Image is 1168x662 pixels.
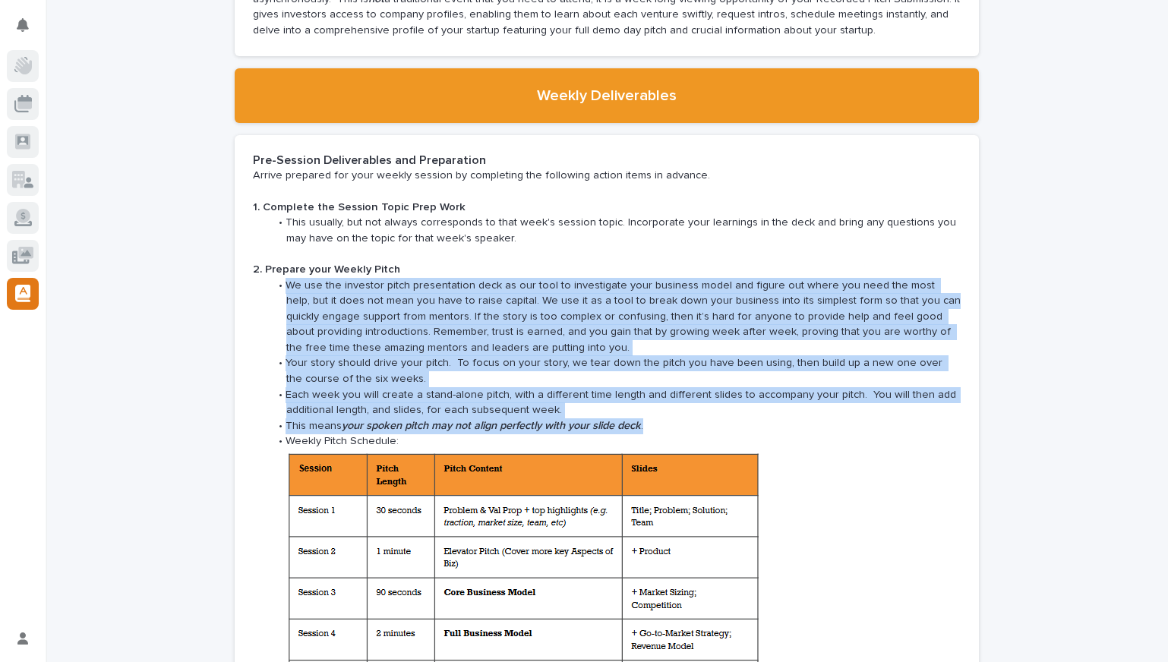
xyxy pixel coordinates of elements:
[253,154,486,166] strong: Pre-Session Deliverables and Preparation
[270,387,961,418] li: Each week you will create a stand-alone pitch, with a different time length and different slides ...
[270,418,961,434] li: This means .
[270,433,961,449] li: Weekly Pitch Schedule:
[537,87,677,105] h2: Weekly Deliverables
[253,202,466,213] strong: 1. Complete the Session Topic Prep Work
[270,278,961,356] li: We use the investor pitch presentation deck as our tool to investigate your business model and fi...
[7,9,39,41] button: Notifications
[270,355,961,386] li: Your story should drive your pitch. To focus on your story, we tear down the pitch you have been ...
[253,168,961,184] p: Arrive prepared for your weekly session by completing the following action items in advance.
[342,421,641,431] em: your spoken pitch may not align perfectly with your slide deck
[270,215,961,246] li: This usually, but not always corresponds to that week's session topic. Incorporate your learnings...
[19,18,39,43] div: Notifications
[253,264,400,275] strong: 2. Prepare your Weekly Pitch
